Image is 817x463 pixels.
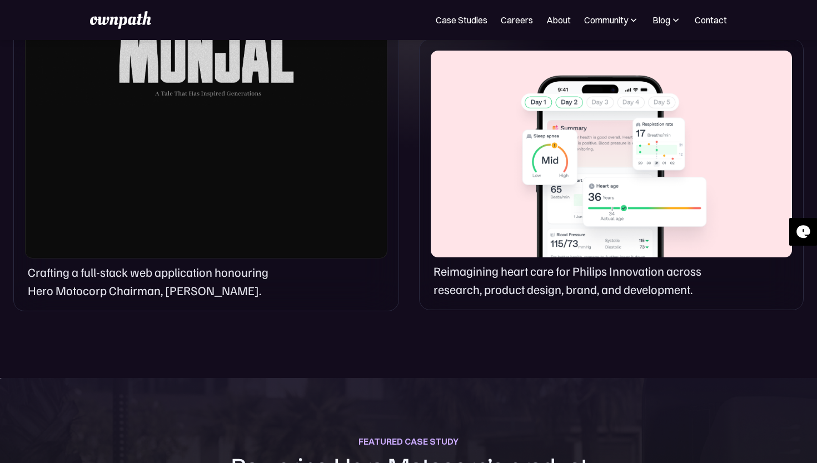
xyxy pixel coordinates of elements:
[434,262,713,298] p: Reimagining heart care for Philips Innovation across research, product design, brand, and develop...
[436,13,487,27] a: Case Studies
[652,13,681,27] div: Blog
[584,13,628,27] div: Community
[28,263,287,300] p: Crafting a full-stack web application honouring Hero Motocorp Chairman, [PERSON_NAME].
[695,13,727,27] a: Contact
[584,13,639,27] div: Community
[501,13,533,27] a: Careers
[546,13,571,27] a: About
[358,434,459,449] div: FEATURED CASE STUDY
[652,13,670,27] div: Blog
